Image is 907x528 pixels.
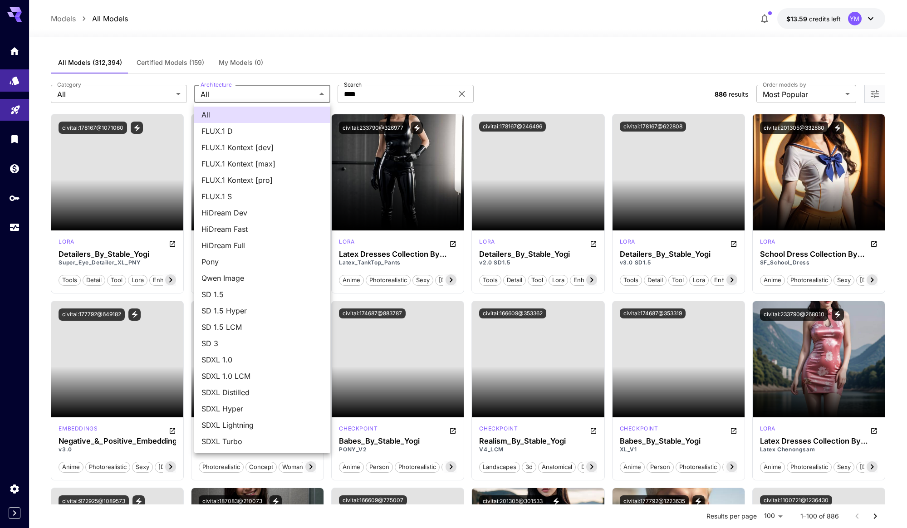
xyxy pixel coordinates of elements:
[201,109,323,120] span: All
[201,387,323,398] span: SDXL Distilled
[201,305,323,316] span: SD 1.5 Hyper
[201,158,323,169] span: FLUX.1 Kontext [max]
[201,420,323,430] span: SDXL Lightning
[201,354,323,365] span: SDXL 1.0
[201,436,323,447] span: SDXL Turbo
[201,256,323,267] span: Pony
[201,322,323,332] span: SD 1.5 LCM
[201,289,323,300] span: SD 1.5
[201,175,323,186] span: FLUX.1 Kontext [pro]
[201,142,323,153] span: FLUX.1 Kontext [dev]
[201,224,323,235] span: HiDream Fast
[201,403,323,414] span: SDXL Hyper
[201,191,323,202] span: FLUX.1 S
[201,240,323,251] span: HiDream Full
[201,371,323,381] span: SDXL 1.0 LCM
[201,126,323,137] span: FLUX.1 D
[201,207,323,218] span: HiDream Dev
[201,338,323,349] span: SD 3
[201,273,323,284] span: Qwen Image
